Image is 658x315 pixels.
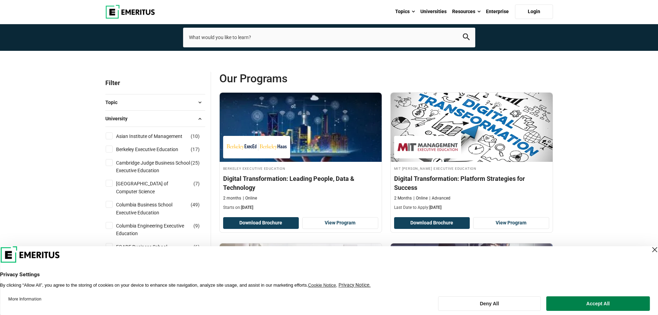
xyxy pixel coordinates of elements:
span: 25 [192,160,198,166]
a: View Program [473,217,549,229]
button: Download Brochure [223,217,299,229]
span: 17 [192,147,198,152]
img: Leading Digital Transformation in Health Care | Online Digital Transformation Course [220,243,382,313]
a: Columbia Engineering Executive Education [116,222,204,238]
span: 49 [192,202,198,207]
a: Columbia Business School Executive Education [116,201,204,216]
a: Digital Transformation Course by MIT Sloan Executive Education - August 28, 2025 MIT Sloan Execut... [391,93,553,214]
span: [DATE] [241,205,253,210]
p: 2 months [223,195,241,201]
span: 7 [195,181,198,186]
a: search [463,35,470,42]
button: search [463,34,470,41]
span: University [105,115,133,122]
p: Starts on: [223,205,378,211]
span: ( ) [193,180,200,187]
input: search-page [183,28,475,47]
img: Berkeley Executive Education [227,139,287,155]
a: View Program [302,217,378,229]
span: ( ) [191,201,200,209]
a: [GEOGRAPHIC_DATA] of Computer Science [116,180,204,195]
p: Online [413,195,428,201]
h4: Digital Transformation: Platform Strategies for Success [394,174,549,192]
a: Berkeley Executive Education [116,146,192,153]
a: EGADE Business School [116,243,181,251]
img: Professional Certificate in Game Design | Online Technology Course [391,243,553,313]
span: 10 [192,133,198,139]
button: Topic [105,97,205,108]
a: Digital Transformation Course by Berkeley Executive Education - August 28, 2025 Berkeley Executiv... [220,93,382,214]
h4: Berkeley Executive Education [223,165,378,171]
h4: Digital Transformation: Leading People, Data & Technology [223,174,378,192]
span: 9 [195,223,198,229]
a: Login [515,4,553,19]
span: [DATE] [429,205,441,210]
img: Digital Transformation: Leading People, Data & Technology | Online Digital Transformation Course [220,93,382,162]
span: ( ) [191,132,200,140]
span: Our Programs [219,72,386,85]
span: ( ) [191,159,200,167]
p: Filter [105,72,205,94]
span: ( ) [193,243,200,251]
a: Asian Institute of Management [116,132,196,140]
p: 2 Months [394,195,412,201]
button: University [105,113,205,124]
img: MIT Sloan Executive Education [398,139,458,155]
span: 6 [195,244,198,250]
a: Cambridge Judge Business School Executive Education [116,159,204,175]
p: Online [243,195,257,201]
h4: MIT [PERSON_NAME] Executive Education [394,165,549,171]
p: Advanced [429,195,450,201]
button: Download Brochure [394,217,470,229]
span: Topic [105,99,123,106]
span: ( ) [191,146,200,153]
span: ( ) [193,222,200,230]
img: Digital Transformation: Platform Strategies for Success | Online Digital Transformation Course [391,93,553,162]
p: Last Date to Apply: [394,205,549,211]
